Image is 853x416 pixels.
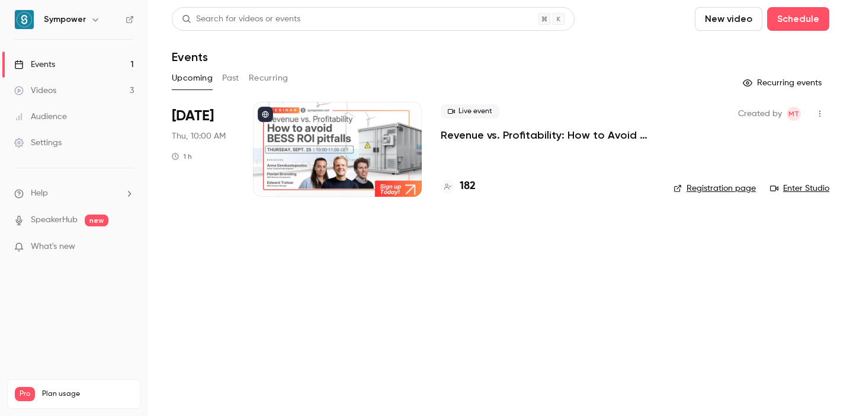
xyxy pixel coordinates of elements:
button: Schedule [767,7,829,31]
span: [DATE] [172,107,214,126]
button: Recurring [249,69,288,88]
span: Help [31,187,48,200]
div: Search for videos or events [182,13,300,25]
h6: Sympower [44,14,86,25]
a: SpeakerHub [31,214,78,226]
button: New video [695,7,762,31]
div: 1 h [172,152,192,161]
span: Pro [15,387,35,401]
div: Sep 25 Thu, 10:00 AM (Europe/Amsterdam) [172,102,234,197]
span: new [85,215,108,226]
div: Settings [14,137,62,149]
div: Events [14,59,55,71]
a: Enter Studio [770,183,829,194]
img: Sympower [15,10,34,29]
a: Registration page [674,183,756,194]
span: Live event [441,104,499,119]
div: Audience [14,111,67,123]
div: Videos [14,85,56,97]
button: Upcoming [172,69,213,88]
span: Created by [738,107,782,121]
li: help-dropdown-opener [14,187,134,200]
iframe: Noticeable Trigger [120,242,134,252]
button: Past [222,69,239,88]
button: Recurring events [737,73,829,92]
h1: Events [172,50,208,64]
span: Thu, 10:00 AM [172,130,226,142]
span: Plan usage [42,389,133,399]
span: MT [788,107,799,121]
a: 182 [441,178,476,194]
a: Revenue vs. Profitability: How to Avoid [PERSON_NAME] ROI Pitfalls [441,128,655,142]
span: What's new [31,241,75,253]
span: Manon Thomas [787,107,801,121]
h4: 182 [460,178,476,194]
